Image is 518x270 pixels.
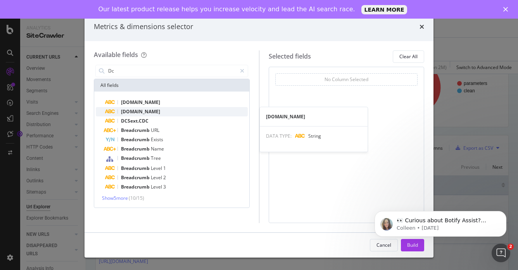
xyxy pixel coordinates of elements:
div: All fields [94,79,249,92]
span: Show 5 more [102,195,128,201]
input: Search by field name [107,65,237,77]
div: Close [503,7,511,12]
div: Selected fields [269,52,311,61]
span: 3 [163,183,166,190]
div: modal [85,12,433,258]
span: Breadcrumb [121,127,151,133]
span: Breadcrumb [121,183,151,190]
span: DATA TYPE: [266,133,292,139]
button: Clear All [393,50,424,63]
span: Name [151,145,164,152]
span: Level [151,174,163,181]
span: Level [151,183,163,190]
span: ( 10 / 15 ) [129,195,144,201]
span: Exists [151,136,163,143]
span: [DOMAIN_NAME] [121,99,160,106]
div: No Column Selected [325,76,368,83]
a: LEARN MORE [361,5,407,14]
span: Tree [151,155,161,161]
span: Level [151,165,163,171]
iframe: Intercom notifications message [363,195,518,249]
span: 2 [163,174,166,181]
span: DCSext.CDC [121,118,148,124]
span: URL [151,127,159,133]
span: Breadcrumb [121,174,151,181]
span: Breadcrumb [121,145,151,152]
div: Our latest product release helps you increase velocity and lead the AI search race. [98,5,355,13]
div: Available fields [94,50,138,59]
div: times [420,22,424,32]
div: [DOMAIN_NAME] [260,113,368,120]
span: String [308,133,321,139]
iframe: Intercom live chat [492,244,510,262]
span: 2 [508,244,514,250]
span: Breadcrumb [121,155,151,161]
span: Breadcrumb [121,136,151,143]
div: Metrics & dimensions selector [94,22,193,32]
div: Clear All [399,53,418,60]
span: [DOMAIN_NAME] [121,108,160,115]
span: 1 [163,165,166,171]
span: Breadcrumb [121,165,151,171]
